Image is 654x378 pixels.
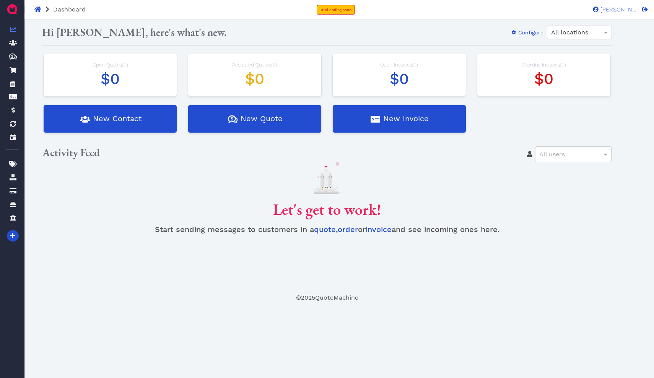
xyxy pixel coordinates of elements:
[11,54,13,58] tspan: $
[155,225,499,234] span: Start sending messages to customers in a , or and see incoming ones here.
[535,147,611,162] div: All users
[42,25,227,39] span: Hi [PERSON_NAME], here's what's new.
[317,5,355,15] a: Trial ending soon
[333,105,466,133] button: New Invoice
[517,29,543,36] span: Configure
[551,29,588,36] span: All locations
[308,162,346,194] img: launch.svg
[196,61,314,69] div: Accepted Quotes ( )
[314,225,336,234] a: quote
[589,6,637,13] a: [PERSON_NAME]
[101,70,120,88] span: $0
[338,225,358,234] a: order
[320,8,351,12] span: Trial ending soon
[36,293,618,302] footer: © 2025 QuoteMachine
[534,70,553,88] span: $0
[561,62,565,68] span: 0
[53,6,86,13] span: Dashboard
[273,62,276,68] span: 0
[506,26,544,39] button: Configure
[273,200,381,219] span: Let's get to work!
[390,70,409,88] span: $0
[6,3,18,15] img: QuoteM_icon_flat.png
[231,116,233,122] tspan: $
[245,70,264,88] span: $0
[413,62,416,68] span: 0
[485,61,603,69] div: Overdue Invoices ( )
[44,105,177,133] button: New Contact
[340,61,458,69] div: Open Invoices ( )
[188,105,321,133] button: New Quote
[366,225,392,234] a: invoice
[51,61,169,69] div: Open Quotes ( )
[42,146,100,159] span: Activity Feed
[124,62,127,68] span: 0
[599,7,637,13] span: [PERSON_NAME]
